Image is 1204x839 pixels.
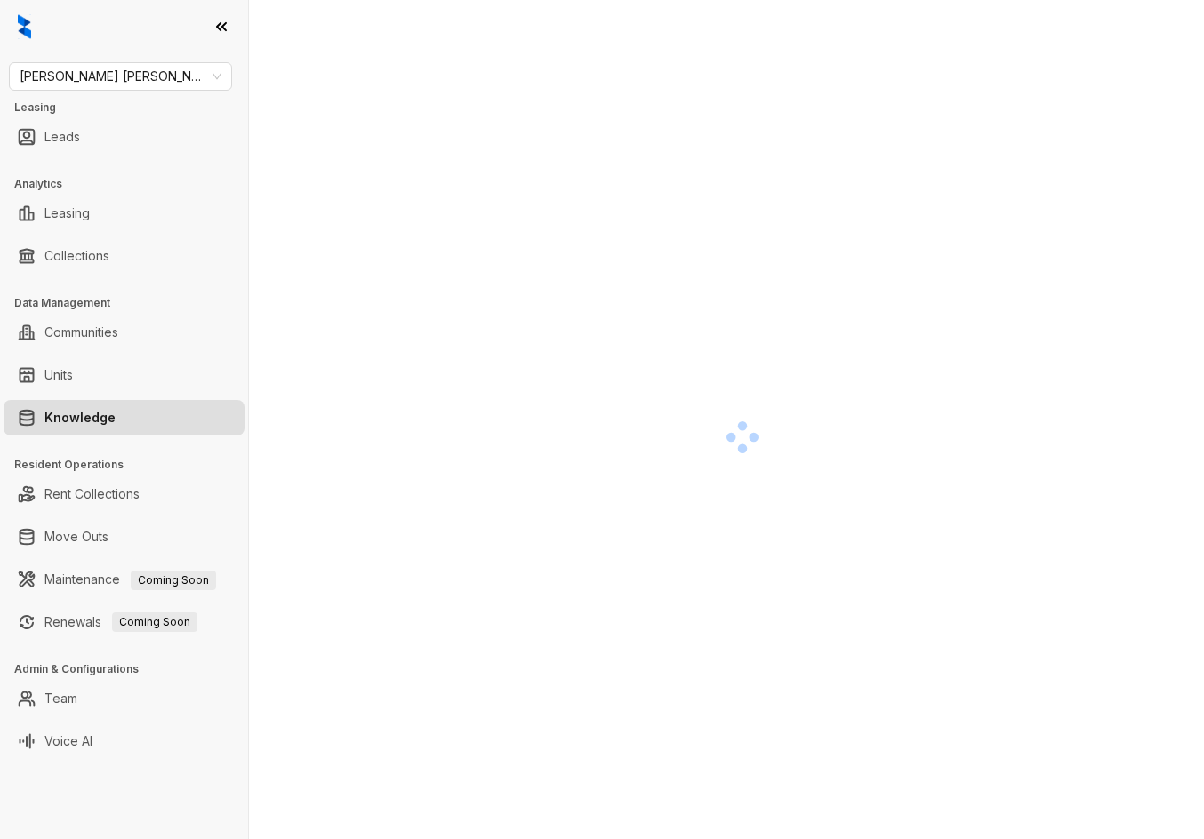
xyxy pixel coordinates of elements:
a: Team [44,681,77,716]
h3: Leasing [14,100,248,116]
li: Leads [4,119,245,155]
a: Move Outs [44,519,108,555]
a: Communities [44,315,118,350]
li: Rent Collections [4,476,245,512]
a: Knowledge [44,400,116,435]
h3: Data Management [14,295,248,311]
li: Move Outs [4,519,245,555]
li: Units [4,357,245,393]
a: Leasing [44,196,90,231]
span: Gates Hudson [20,63,221,90]
li: Voice AI [4,723,245,759]
li: Knowledge [4,400,245,435]
h3: Resident Operations [14,457,248,473]
li: Renewals [4,604,245,640]
li: Collections [4,238,245,274]
h3: Admin & Configurations [14,661,248,677]
a: Leads [44,119,80,155]
a: Collections [44,238,109,274]
li: Communities [4,315,245,350]
a: Units [44,357,73,393]
li: Team [4,681,245,716]
img: logo [18,14,31,39]
h3: Analytics [14,176,248,192]
span: Coming Soon [131,571,216,590]
a: Rent Collections [44,476,140,512]
li: Maintenance [4,562,245,597]
li: Leasing [4,196,245,231]
a: Voice AI [44,723,92,759]
span: Coming Soon [112,612,197,632]
a: RenewalsComing Soon [44,604,197,640]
